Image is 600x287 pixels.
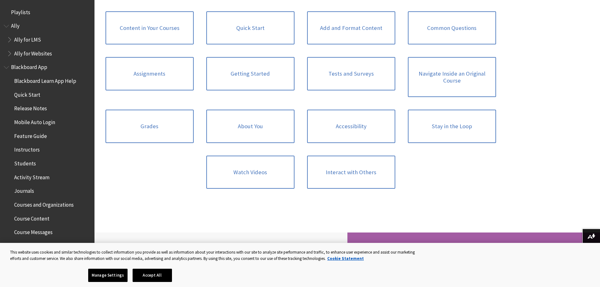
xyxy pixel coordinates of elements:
button: Manage Settings [88,269,128,282]
a: Accessibility [307,110,395,143]
span: Offline Content [14,241,49,249]
a: Stay in the Loop [408,110,496,143]
a: Quick Start [206,11,294,45]
a: Interact with Others [307,156,395,189]
span: Playlists [11,7,30,15]
span: Ally [11,21,20,29]
span: Course Content [14,213,49,222]
span: Mobile Auto Login [14,117,55,125]
div: This website uses cookies and similar technologies to collect information you provide as well as ... [10,249,420,261]
a: Grades [106,110,194,143]
nav: Book outline for Playlists [4,7,91,18]
span: Blackboard App [11,62,47,71]
button: Accept All [133,269,172,282]
span: Students [14,158,36,167]
span: Quick Start [14,89,40,98]
span: Ally for Websites [14,48,52,57]
a: Content in Your Courses [106,11,194,45]
span: Course Messages [14,227,53,236]
span: Instructors [14,145,40,153]
span: Blackboard Learn App Help [14,76,76,84]
span: Activity Stream [14,172,49,181]
span: Journals [14,186,34,194]
a: Assignments [106,57,194,90]
a: Add and Format Content [307,11,395,45]
a: More information about your privacy, opens in a new tab [327,256,364,261]
a: Watch Videos [206,156,294,189]
a: Navigate Inside an Original Course [408,57,496,97]
a: About You [206,110,294,143]
span: Courses and Organizations [14,199,74,208]
span: Release Notes [14,103,47,112]
a: Tests and Surveys [307,57,395,90]
span: Feature Guide [14,131,47,139]
a: Getting Started [206,57,294,90]
a: Common Questions [408,11,496,45]
span: Ally for LMS [14,34,41,43]
nav: Book outline for Anthology Ally Help [4,21,91,59]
